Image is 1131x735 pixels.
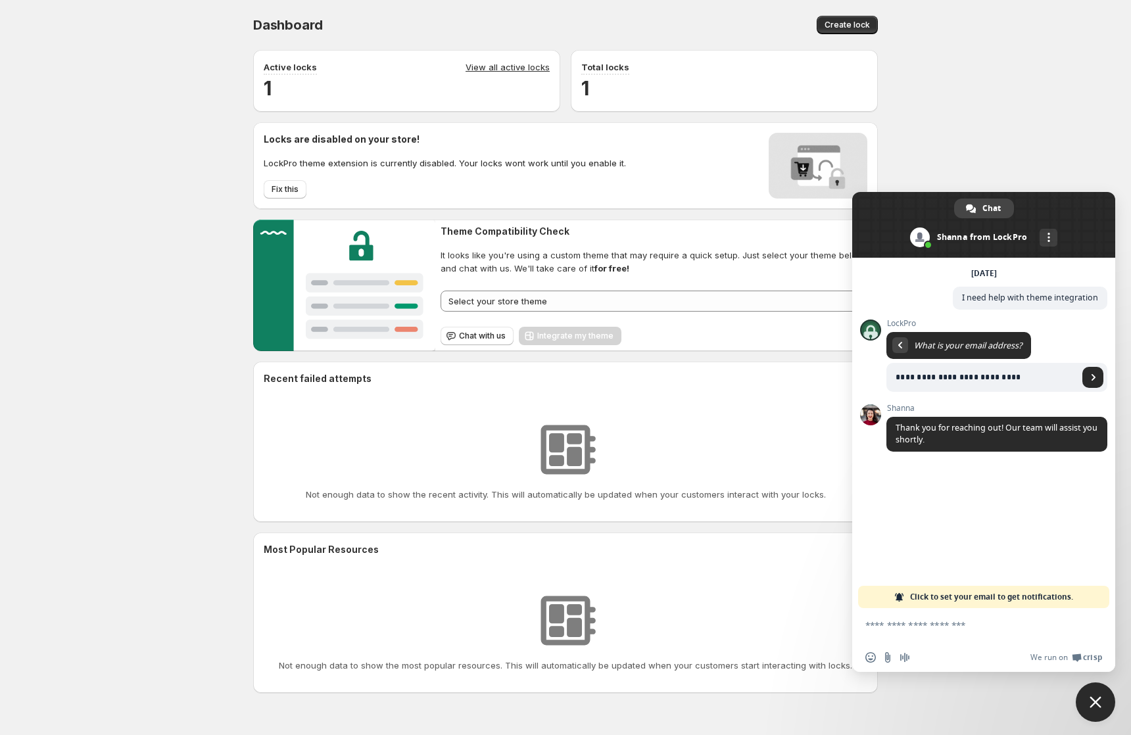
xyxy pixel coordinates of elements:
[272,184,299,195] span: Fix this
[533,417,598,483] img: No resources found
[441,249,878,275] span: It looks like you're using a custom theme that may require a quick setup. Just select your theme ...
[459,331,506,341] span: Chat with us
[914,340,1022,351] span: What is your email address?
[306,488,826,501] p: Not enough data to show the recent activity. This will automatically be updated when your custome...
[264,156,626,170] p: LockPro theme extension is currently disabled. Your locks wont work until you enable it.
[253,17,323,33] span: Dashboard
[825,20,870,30] span: Create lock
[900,652,910,663] span: Audio message
[886,319,1107,328] span: LockPro
[910,586,1073,608] span: Click to set your email to get notifications.
[253,220,435,351] img: Customer support
[982,199,1001,218] span: Chat
[264,372,372,385] h2: Recent failed attempts
[466,60,550,75] a: View all active locks
[882,652,893,663] span: Send a file
[533,588,598,653] img: No resources found
[1083,652,1102,663] span: Crisp
[954,199,1014,218] div: Chat
[1082,367,1103,388] span: Send
[892,337,908,353] div: Return to message
[1030,652,1068,663] span: We run on
[441,225,878,238] h2: Theme Compatibility Check
[441,327,514,345] button: Chat with us
[1076,682,1115,722] div: Close chat
[264,133,626,146] h2: Locks are disabled on your store!
[264,60,317,74] p: Active locks
[1040,229,1057,247] div: More channels
[594,263,629,273] strong: for free!
[769,133,867,199] img: Locks disabled
[896,422,1097,445] span: Thank you for reaching out! Our team will assist you shortly.
[962,292,1098,303] span: I need help with theme integration
[264,543,867,556] h2: Most Popular Resources
[971,270,997,277] div: [DATE]
[886,404,1107,413] span: Shanna
[264,180,306,199] button: Fix this
[1030,652,1102,663] a: We run onCrisp
[865,619,1073,643] textarea: Compose your message...
[264,75,550,101] h2: 1
[817,16,878,34] button: Create lock
[581,75,867,101] h2: 1
[865,652,876,663] span: Insert an emoji
[279,659,852,672] p: Not enough data to show the most popular resources. This will automatically be updated when your ...
[886,363,1078,392] input: Enter your email address...
[581,60,629,74] p: Total locks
